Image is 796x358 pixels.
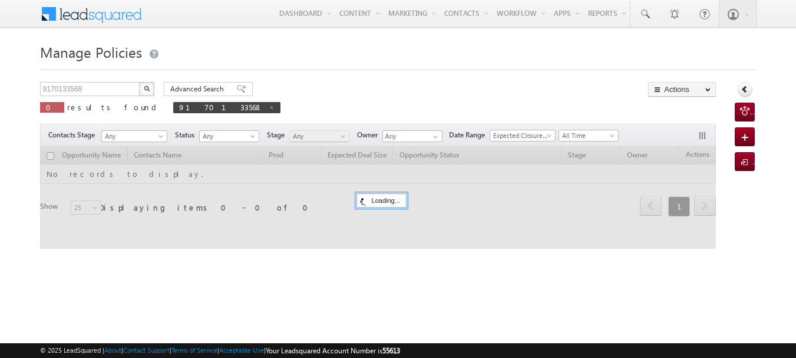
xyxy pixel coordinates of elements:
a: Any [199,130,259,142]
span: Expected Closure Date [490,130,551,141]
span: results found [67,102,161,112]
a: About [104,346,121,354]
span: Any [200,131,256,142]
a: Contact Support [123,346,170,354]
span: Any [290,131,346,142]
span: Contacts Stage [48,130,100,140]
span: 55613 [382,346,400,355]
span: All Time [559,130,615,141]
span: 9170133568 [179,102,263,112]
span: Stage [267,130,289,140]
span: Advanced Search [170,84,227,94]
span: Any [102,131,163,142]
span: Manage Policies [40,42,142,61]
a: Any [101,130,167,142]
a: All Time [559,130,619,142]
a: Acceptable Use [219,346,264,354]
span: 0 [46,102,58,112]
input: Type to Search [382,130,442,142]
img: Search [144,86,150,91]
a: Any [289,130,349,142]
span: © 2025 LeadSquared | | | | | [40,345,400,356]
a: Show All Items [427,131,441,143]
span: Your Leadsquared Account Number is [266,346,400,355]
a: Expected Closure Date [490,130,556,142]
a: Terms of Service [171,346,217,354]
span: Status [175,130,199,140]
button: Actions [648,82,716,97]
span: Owner [357,130,382,140]
span: Date Range [449,130,490,140]
div: Loading... [356,193,407,208]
